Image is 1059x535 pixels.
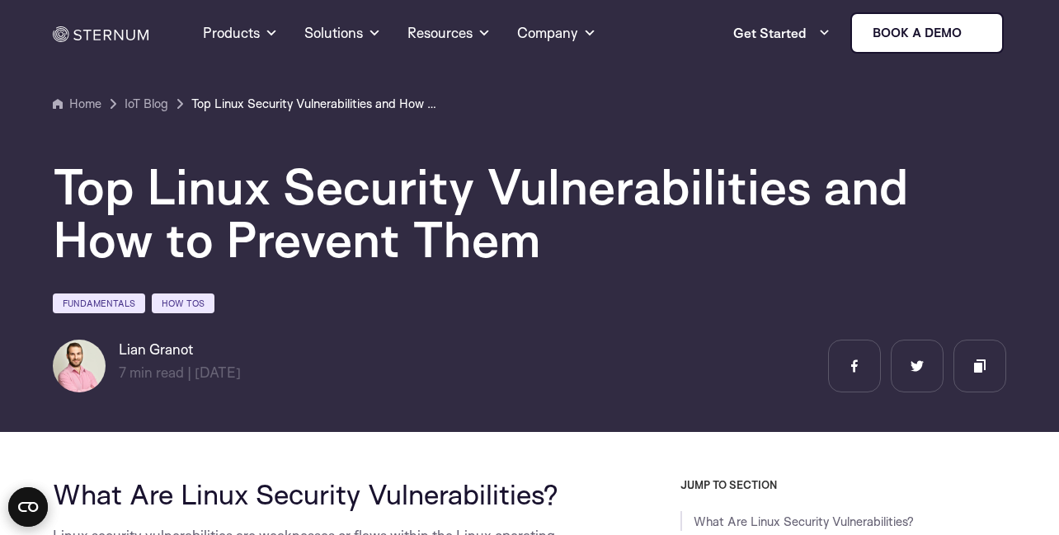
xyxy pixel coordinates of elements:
span: What Are Linux Security Vulnerabilities? [53,476,558,511]
h6: Lian Granot [119,340,241,359]
img: Lian Granot [53,340,106,392]
a: Fundamentals [53,293,145,313]
span: 7 [119,364,126,381]
button: Open CMP widget [8,487,48,527]
a: Get Started [733,16,831,49]
img: sternum iot [968,26,981,40]
a: How Tos [152,293,214,313]
a: Products [203,3,278,63]
span: [DATE] [195,364,241,381]
a: Book a demo [850,12,1004,54]
a: Home [53,94,101,114]
a: Company [517,3,596,63]
span: min read | [119,364,191,381]
a: What Are Linux Security Vulnerabilities? [694,514,914,529]
h1: Top Linux Security Vulnerabilities and How to Prevent Them [53,160,1006,265]
a: Resources [407,3,491,63]
h3: JUMP TO SECTION [680,478,1005,491]
a: Solutions [304,3,381,63]
a: Top Linux Security Vulnerabilities and How to Prevent Them [191,94,439,114]
a: IoT Blog [125,94,168,114]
